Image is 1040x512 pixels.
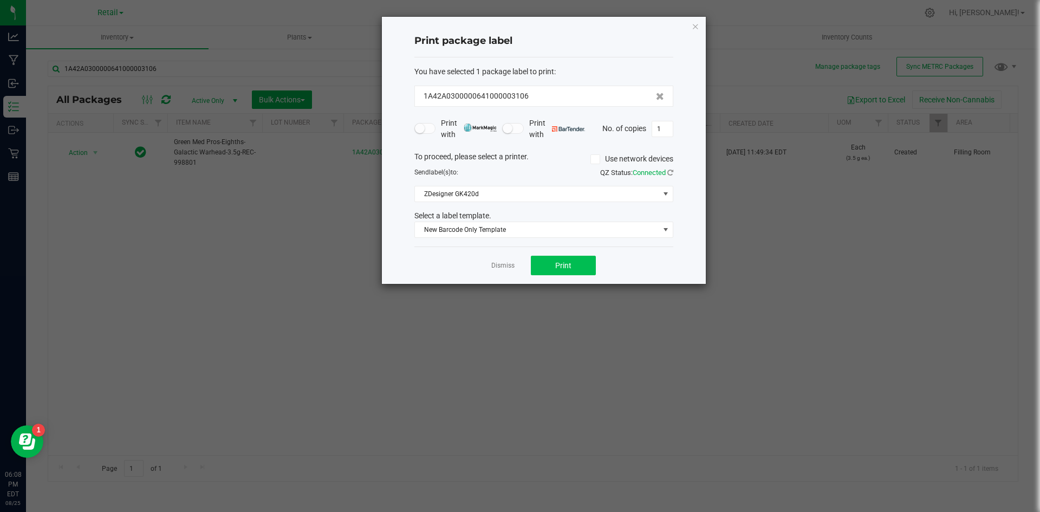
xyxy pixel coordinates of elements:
[406,151,681,167] div: To proceed, please select a printer.
[415,222,659,237] span: New Barcode Only Template
[406,210,681,222] div: Select a label template.
[552,126,585,132] img: bartender.png
[11,425,43,458] iframe: Resource center
[441,118,497,140] span: Print with
[414,168,458,176] span: Send to:
[633,168,666,177] span: Connected
[555,261,571,270] span: Print
[414,67,554,76] span: You have selected 1 package label to print
[531,256,596,275] button: Print
[414,34,673,48] h4: Print package label
[424,90,529,102] span: 1A42A0300000641000003106
[414,66,673,77] div: :
[590,153,673,165] label: Use network devices
[602,124,646,132] span: No. of copies
[429,168,451,176] span: label(s)
[491,261,515,270] a: Dismiss
[415,186,659,202] span: ZDesigner GK420d
[529,118,585,140] span: Print with
[600,168,673,177] span: QZ Status:
[464,124,497,132] img: mark_magic_cybra.png
[32,424,45,437] iframe: Resource center unread badge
